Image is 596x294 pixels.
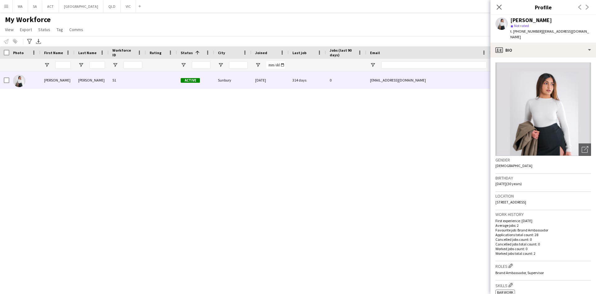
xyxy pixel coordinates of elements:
[495,282,591,288] h3: Skills
[495,228,591,232] p: Favourite job: Brand Ambassador
[28,0,42,12] button: SA
[251,72,289,89] div: [DATE]
[495,163,532,168] span: [DEMOGRAPHIC_DATA]
[59,0,103,12] button: [GEOGRAPHIC_DATA]
[44,50,63,55] span: First Name
[54,26,65,34] a: Tag
[109,72,146,89] div: 51
[181,50,193,55] span: Status
[56,27,63,32] span: Tag
[13,75,25,87] img: Vanshika Grover
[292,50,306,55] span: Last job
[112,48,135,57] span: Workforce ID
[510,17,552,23] div: [PERSON_NAME]
[495,237,591,242] p: Cancelled jobs count: 0
[514,23,529,28] span: Not rated
[181,78,200,83] span: Active
[266,61,285,69] input: Joined Filter Input
[69,27,83,32] span: Comms
[370,62,376,68] button: Open Filter Menu
[255,62,261,68] button: Open Filter Menu
[495,181,522,186] span: [DATE] (30 years)
[13,50,24,55] span: Photo
[495,232,591,237] p: Applications total count: 28
[38,27,50,32] span: Status
[20,27,32,32] span: Export
[218,50,225,55] span: City
[495,270,544,275] span: Brand Ambassador, Supervisor
[35,38,42,45] app-action-btn: Export XLSX
[495,223,591,228] p: Average jobs: 2
[103,0,121,12] button: QLD
[124,61,142,69] input: Workforce ID Filter Input
[229,61,248,69] input: City Filter Input
[74,72,109,89] div: [PERSON_NAME]
[78,50,97,55] span: Last Name
[289,72,326,89] div: 314 days
[495,246,591,251] p: Worked jobs count: 0
[192,61,210,69] input: Status Filter Input
[579,143,591,156] div: Open photos pop-in
[381,61,487,69] input: Email Filter Input
[490,43,596,58] div: Bio
[495,157,591,163] h3: Gender
[218,62,223,68] button: Open Filter Menu
[40,72,74,89] div: [PERSON_NAME]
[89,61,105,69] input: Last Name Filter Input
[495,175,591,181] h3: Birthday
[495,251,591,256] p: Worked jobs total count: 2
[17,26,34,34] a: Export
[510,29,543,34] span: t. [PHONE_NUMBER]
[150,50,161,55] span: Rating
[67,26,86,34] a: Comms
[490,3,596,11] h3: Profile
[366,72,490,89] div: [EMAIL_ADDRESS][DOMAIN_NAME]
[495,63,591,156] img: Crew avatar or photo
[495,242,591,246] p: Cancelled jobs total count: 0
[255,50,267,55] span: Joined
[181,62,186,68] button: Open Filter Menu
[495,263,591,269] h3: Roles
[370,50,380,55] span: Email
[36,26,53,34] a: Status
[42,0,59,12] button: ACT
[330,48,355,57] span: Jobs (last 90 days)
[495,218,591,223] p: First experience: [DATE]
[112,62,118,68] button: Open Filter Menu
[44,62,50,68] button: Open Filter Menu
[326,72,366,89] div: 0
[495,212,591,217] h3: Work history
[13,0,28,12] button: WA
[26,38,33,45] app-action-btn: Advanced filters
[121,0,136,12] button: VIC
[495,193,591,199] h3: Location
[55,61,71,69] input: First Name Filter Input
[2,26,16,34] a: View
[78,62,84,68] button: Open Filter Menu
[5,15,51,24] span: My Workforce
[510,29,589,39] span: | [EMAIL_ADDRESS][DOMAIN_NAME]
[5,27,14,32] span: View
[495,200,526,204] span: [STREET_ADDRESS]
[214,72,251,89] div: Sunbury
